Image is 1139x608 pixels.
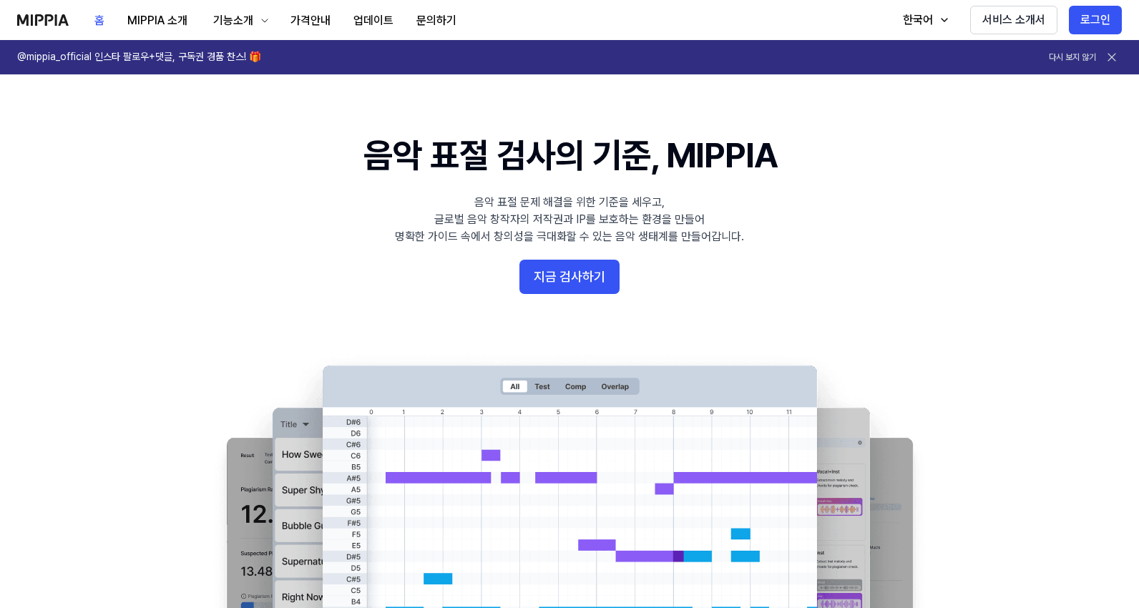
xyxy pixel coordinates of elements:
h1: 음악 표절 검사의 기준, MIPPIA [363,132,776,180]
div: 음악 표절 문제 해결을 위한 기준을 세우고, 글로벌 음악 창작자의 저작권과 IP를 보호하는 환경을 만들어 명확한 가이드 속에서 창의성을 극대화할 수 있는 음악 생태계를 만들어... [395,194,744,245]
button: 한국어 [889,6,959,34]
button: 홈 [83,6,116,35]
button: 기능소개 [199,6,279,35]
button: 가격안내 [279,6,342,35]
img: logo [17,14,69,26]
button: 문의하기 [405,6,468,35]
a: 업데이트 [342,1,405,40]
button: 업데이트 [342,6,405,35]
button: 로그인 [1069,6,1122,34]
div: 기능소개 [210,12,256,29]
button: MIPPIA 소개 [116,6,199,35]
div: 한국어 [900,11,936,29]
button: 다시 보지 않기 [1049,52,1096,64]
h1: @mippia_official 인스타 팔로우+댓글, 구독권 경품 찬스! 🎁 [17,50,261,64]
button: 서비스 소개서 [970,6,1057,34]
button: 지금 검사하기 [519,260,620,294]
a: 홈 [83,1,116,40]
